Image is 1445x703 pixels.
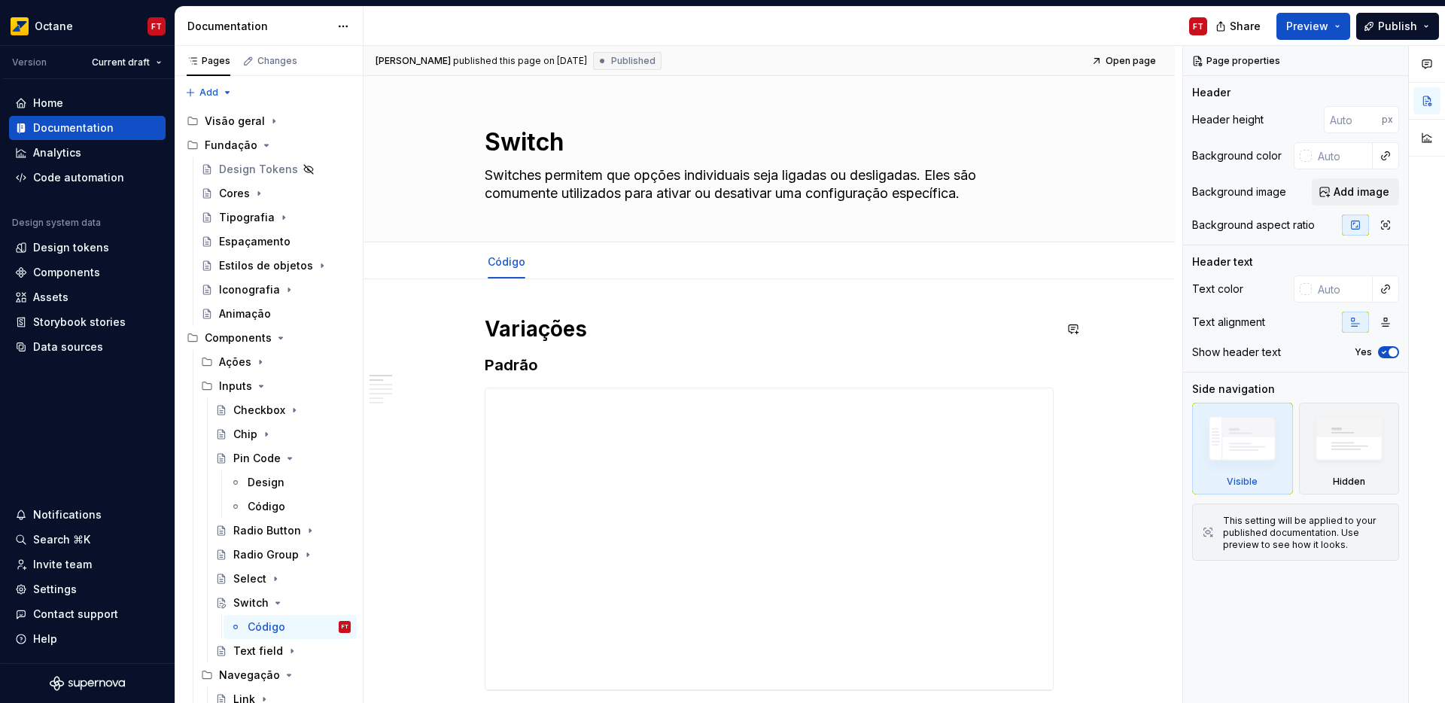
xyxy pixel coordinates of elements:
[1192,184,1286,199] div: Background image
[9,627,166,651] button: Help
[33,315,126,330] div: Storybook stories
[9,91,166,115] a: Home
[233,644,283,659] div: Text field
[342,619,348,635] div: FT
[33,170,124,185] div: Code automation
[85,52,169,73] button: Current draft
[50,676,125,691] svg: Supernova Logo
[1208,13,1270,40] button: Share
[35,19,73,34] div: Octane
[33,120,114,135] div: Documentation
[33,145,81,160] div: Analytics
[33,265,100,280] div: Components
[33,290,68,305] div: Assets
[1378,19,1417,34] span: Publish
[9,310,166,334] a: Storybook stories
[33,607,118,622] div: Contact support
[1312,142,1373,169] input: Auto
[209,639,357,663] a: Text field
[611,55,656,67] span: Published
[33,507,102,522] div: Notifications
[209,446,357,470] a: Pin Code
[195,278,357,302] a: Iconografia
[12,217,101,229] div: Design system data
[195,205,357,230] a: Tipografia
[33,96,63,111] div: Home
[233,523,301,538] div: Radio Button
[1223,515,1389,551] div: This setting will be applied to your published documentation. Use preview to see how it looks.
[485,315,1054,342] h1: Variações
[9,335,166,359] a: Data sources
[33,557,92,572] div: Invite team
[209,422,357,446] a: Chip
[92,56,150,68] span: Current draft
[219,186,250,201] div: Cores
[1192,85,1231,100] div: Header
[248,475,284,490] div: Design
[199,87,218,99] span: Add
[219,282,280,297] div: Iconografia
[195,157,357,181] a: Design Tokens
[485,355,1054,376] h3: Padrão
[1230,19,1261,34] span: Share
[233,427,257,442] div: Chip
[205,330,272,345] div: Components
[1192,382,1275,397] div: Side navigation
[205,114,265,129] div: Visão geral
[233,595,269,610] div: Switch
[233,451,281,466] div: Pin Code
[453,55,587,67] div: published this page on [DATE]
[9,577,166,601] a: Settings
[181,326,357,350] div: Components
[33,532,90,547] div: Search ⌘K
[9,166,166,190] a: Code automation
[219,306,271,321] div: Animação
[219,668,280,683] div: Navegação
[1312,178,1399,205] button: Add image
[219,379,252,394] div: Inputs
[9,285,166,309] a: Assets
[9,552,166,577] a: Invite team
[195,254,357,278] a: Estilos de objetos
[233,571,266,586] div: Select
[1334,184,1389,199] span: Add image
[209,567,357,591] a: Select
[9,528,166,552] button: Search ⌘K
[1193,20,1203,32] div: FT
[11,17,29,35] img: e8093afa-4b23-4413-bf51-00cde92dbd3f.png
[1192,282,1243,297] div: Text color
[1192,148,1282,163] div: Background color
[187,19,330,34] div: Documentation
[9,236,166,260] a: Design tokens
[1382,114,1393,126] p: px
[181,133,357,157] div: Fundação
[9,602,166,626] button: Contact support
[181,82,237,103] button: Add
[1312,275,1373,303] input: Auto
[1355,346,1372,358] label: Yes
[219,162,298,177] div: Design Tokens
[9,116,166,140] a: Documentation
[482,163,1051,205] textarea: Switches permitem que opções individuais seja ligadas ou desligadas. Eles são comumente utilizado...
[9,503,166,527] button: Notifications
[195,302,357,326] a: Animação
[195,350,357,374] div: Ações
[181,109,357,133] div: Visão geral
[209,543,357,567] a: Radio Group
[1227,476,1258,488] div: Visible
[1192,254,1253,269] div: Header text
[209,519,357,543] a: Radio Button
[219,210,275,225] div: Tipografia
[209,398,357,422] a: Checkbox
[219,234,291,249] div: Espaçamento
[1276,13,1350,40] button: Preview
[9,260,166,285] a: Components
[233,547,299,562] div: Radio Group
[195,230,357,254] a: Espaçamento
[248,619,285,635] div: Código
[482,245,531,277] div: Código
[233,403,285,418] div: Checkbox
[195,374,357,398] div: Inputs
[33,240,109,255] div: Design tokens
